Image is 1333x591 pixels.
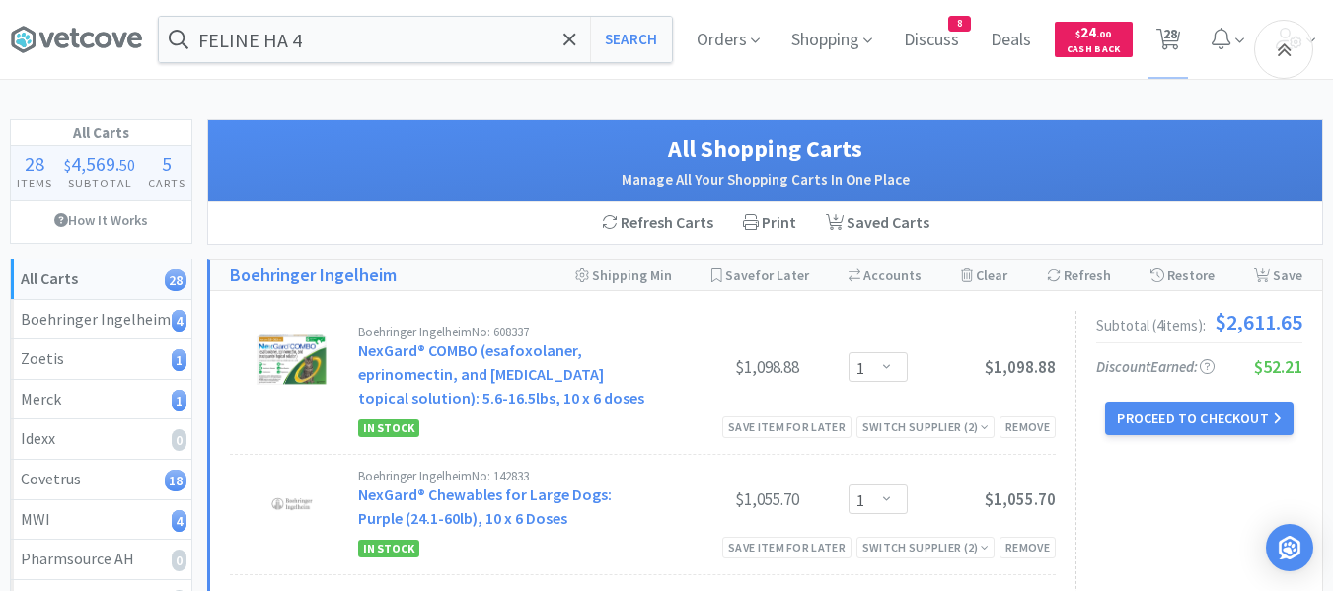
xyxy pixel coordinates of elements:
a: MWI4 [11,500,191,541]
img: 2a0b7300b1d349e0b84b7b7e294595f3_487081.jpeg [258,470,327,539]
span: Cash Back [1067,44,1121,57]
span: 50 [119,155,135,175]
div: Boehringer Ingelheim No: 608337 [358,326,651,338]
div: Refresh Carts [587,202,728,244]
div: Open Intercom Messenger [1266,524,1313,571]
div: MWI [21,507,182,533]
div: Switch Supplier ( 2 ) [862,417,989,436]
h1: All Carts [11,120,191,146]
div: Remove [1000,416,1056,437]
div: Covetrus [21,467,182,492]
div: Print [728,202,811,244]
a: How It Works [11,201,191,239]
i: 4 [172,310,186,332]
a: NexGard® Chewables for Large Dogs: Purple (24.1-60lb), 10 x 6 Doses [358,484,612,528]
input: Search by item, sku, manufacturer, ingredient, size... [159,17,672,62]
div: Subtotal ( 4 item s ): [1096,311,1302,332]
i: 4 [172,510,186,532]
img: 6053632e8f7c47998a793a017c58cdd9_567365.jpeg [249,326,335,395]
span: Save for Later [725,266,809,284]
h2: Manage All Your Shopping Carts In One Place [228,168,1302,191]
i: 0 [172,550,186,571]
div: Zoetis [21,346,182,372]
div: $1,055.70 [651,487,799,511]
span: Discount Earned: [1096,357,1215,376]
span: In Stock [358,419,419,437]
i: 1 [172,390,186,411]
div: Save item for later [722,537,852,557]
span: $ [1075,28,1080,40]
button: Proceed to Checkout [1105,402,1293,435]
span: $1,055.70 [985,488,1056,510]
a: Idexx0 [11,419,191,460]
a: Deals [983,32,1039,49]
div: Merck [21,387,182,412]
a: 28 [1148,34,1189,51]
i: 1 [172,349,186,371]
a: Saved Carts [811,202,944,244]
button: Search [590,17,672,62]
div: Boehringer Ingelheim [21,307,182,332]
div: Shipping Min [575,260,672,290]
a: All Carts28 [11,259,191,300]
span: In Stock [358,540,419,557]
span: 5 [162,151,172,176]
strong: All Carts [21,268,78,288]
div: Accounts [849,260,922,290]
div: Save [1254,260,1302,290]
a: $24.00Cash Back [1055,13,1133,66]
div: . [58,154,141,174]
h4: Carts [142,174,191,192]
div: Pharmsource AH [21,547,182,572]
span: $52.21 [1254,355,1302,378]
a: Boehringer Ingelheim [230,261,397,290]
i: 18 [165,470,186,491]
div: Refresh [1047,260,1111,290]
span: $2,611.65 [1215,311,1302,332]
a: Merck1 [11,380,191,420]
div: Clear [961,260,1007,290]
h1: All Shopping Carts [228,130,1302,168]
i: 28 [165,269,186,291]
div: Idexx [21,426,182,452]
span: $1,098.88 [985,356,1056,378]
a: Boehringer Ingelheim4 [11,300,191,340]
i: 0 [172,429,186,451]
span: 8 [949,17,970,31]
span: 28 [25,151,44,176]
a: Discuss8 [896,32,967,49]
div: Remove [1000,537,1056,557]
a: NexGard® COMBO (esafoxolaner, eprinomectin, and [MEDICAL_DATA] topical solution): 5.6-16.5lbs, 10... [358,340,644,407]
h4: Items [11,174,58,192]
span: 24 [1075,23,1111,41]
div: $1,098.88 [651,355,799,379]
a: Zoetis1 [11,339,191,380]
span: $ [64,155,71,175]
a: Covetrus18 [11,460,191,500]
div: Restore [1150,260,1215,290]
div: Boehringer Ingelheim No: 142833 [358,470,651,482]
h4: Subtotal [58,174,141,192]
a: Pharmsource AH0 [11,540,191,580]
div: Switch Supplier ( 2 ) [862,538,989,556]
span: 4,569 [71,151,115,176]
div: Save item for later [722,416,852,437]
span: . 00 [1096,28,1111,40]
